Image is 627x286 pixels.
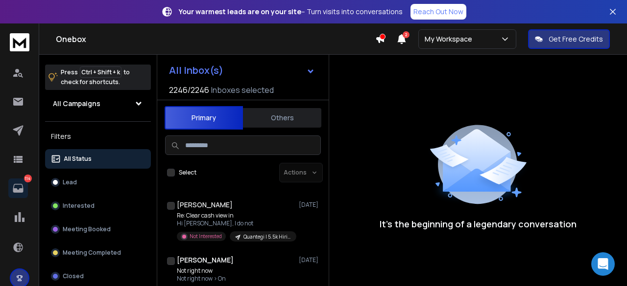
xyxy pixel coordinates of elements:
[380,217,577,231] p: It’s the beginning of a legendary conversation
[165,106,243,130] button: Primary
[169,66,223,75] h1: All Inbox(s)
[24,175,32,182] p: 114
[56,33,375,45] h1: Onebox
[169,84,209,96] span: 2246 / 2246
[243,233,290,241] p: Quantegi | 5.5k Hiring in finance - General
[549,34,603,44] p: Get Free Credits
[45,266,151,286] button: Closed
[45,220,151,239] button: Meeting Booked
[45,130,151,143] h3: Filters
[45,173,151,192] button: Lead
[63,178,77,186] p: Lead
[63,225,111,233] p: Meeting Booked
[591,252,615,276] div: Open Intercom Messenger
[63,272,84,280] p: Closed
[63,249,121,257] p: Meeting Completed
[179,7,301,16] strong: Your warmest leads are on your site
[410,4,466,20] a: Reach Out Now
[8,178,28,198] a: 114
[63,202,95,210] p: Interested
[299,256,321,264] p: [DATE]
[45,243,151,263] button: Meeting Completed
[177,255,234,265] h1: [PERSON_NAME]
[61,67,130,87] p: Press to check for shortcuts.
[177,220,294,227] p: Hi [PERSON_NAME], I do not
[177,212,294,220] p: Re: Clear cash view in
[177,267,294,275] p: Not right now
[177,275,294,283] p: Not right now > On
[161,61,323,80] button: All Inbox(s)
[53,99,100,109] h1: All Campaigns
[45,94,151,113] button: All Campaigns
[528,29,610,49] button: Get Free Credits
[425,34,476,44] p: My Workspace
[177,200,233,210] h1: [PERSON_NAME]
[64,155,92,163] p: All Status
[413,7,463,17] p: Reach Out Now
[243,107,321,129] button: Others
[190,233,222,240] p: Not Interested
[45,149,151,169] button: All Status
[403,31,410,38] span: 2
[80,66,121,78] span: Ctrl + Shift + k
[10,33,29,51] img: logo
[45,196,151,216] button: Interested
[299,201,321,209] p: [DATE]
[211,84,274,96] h3: Inboxes selected
[179,7,403,17] p: – Turn visits into conversations
[179,169,196,176] label: Select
